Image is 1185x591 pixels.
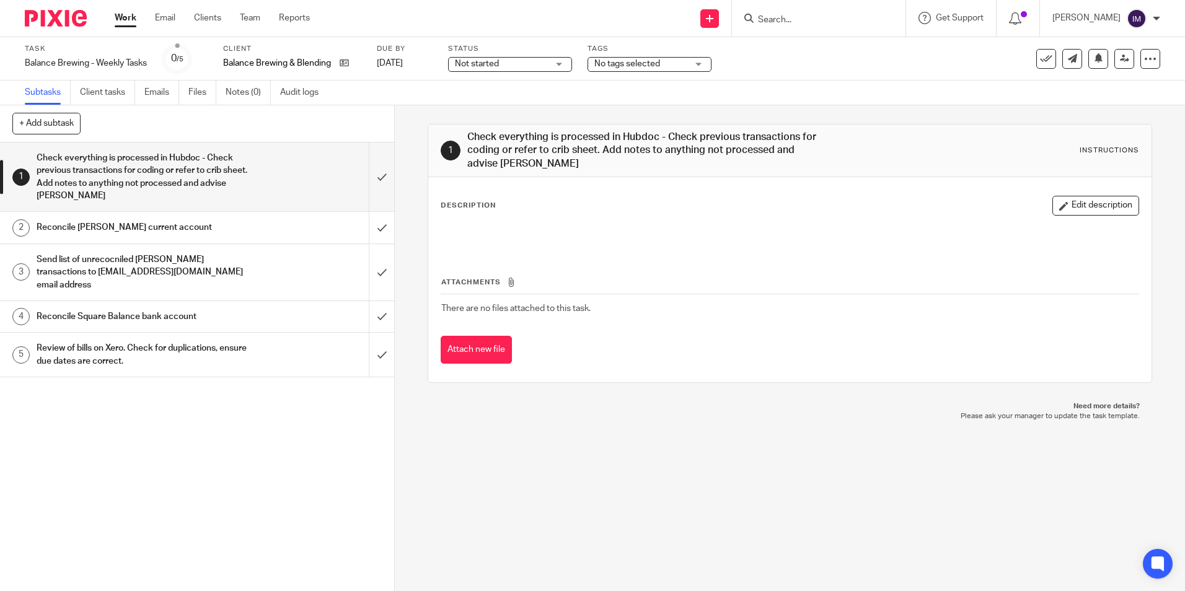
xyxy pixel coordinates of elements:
[171,51,183,66] div: 0
[177,56,183,63] small: /5
[448,44,572,54] label: Status
[279,12,310,24] a: Reports
[440,411,1139,421] p: Please ask your manager to update the task template.
[441,141,460,160] div: 1
[12,263,30,281] div: 3
[1052,196,1139,216] button: Edit description
[377,44,433,54] label: Due by
[155,12,175,24] a: Email
[115,12,136,24] a: Work
[188,81,216,105] a: Files
[455,59,499,68] span: Not started
[80,81,135,105] a: Client tasks
[440,401,1139,411] p: Need more details?
[226,81,271,105] a: Notes (0)
[12,219,30,237] div: 2
[441,201,496,211] p: Description
[12,308,30,325] div: 4
[25,44,147,54] label: Task
[223,44,361,54] label: Client
[441,304,591,313] span: There are no files attached to this task.
[377,59,403,68] span: [DATE]
[25,81,71,105] a: Subtasks
[1052,12,1121,24] p: [PERSON_NAME]
[441,336,512,364] button: Attach new file
[37,339,250,370] h1: Review of bills on Xero. Check for duplications, ensure due dates are correct.
[1127,9,1147,28] img: svg%3E
[240,12,260,24] a: Team
[223,57,333,69] p: Balance Brewing & Blending Ltd
[37,149,250,205] h1: Check everything is processed in Hubdoc - Check previous transactions for coding or refer to crib...
[37,250,250,294] h1: Send list of unrecocniled [PERSON_NAME] transactions to [EMAIL_ADDRESS][DOMAIN_NAME] email address
[280,81,328,105] a: Audit logs
[936,14,984,22] span: Get Support
[144,81,179,105] a: Emails
[25,57,147,69] div: Balance Brewing - Weekly Tasks
[25,10,87,27] img: Pixie
[467,131,816,170] h1: Check everything is processed in Hubdoc - Check previous transactions for coding or refer to crib...
[37,307,250,326] h1: Reconcile Square Balance bank account
[12,113,81,134] button: + Add subtask
[12,169,30,186] div: 1
[194,12,221,24] a: Clients
[757,15,868,26] input: Search
[37,218,250,237] h1: Reconcile [PERSON_NAME] current account
[441,279,501,286] span: Attachments
[12,346,30,364] div: 5
[1080,146,1139,155] div: Instructions
[588,44,711,54] label: Tags
[594,59,660,68] span: No tags selected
